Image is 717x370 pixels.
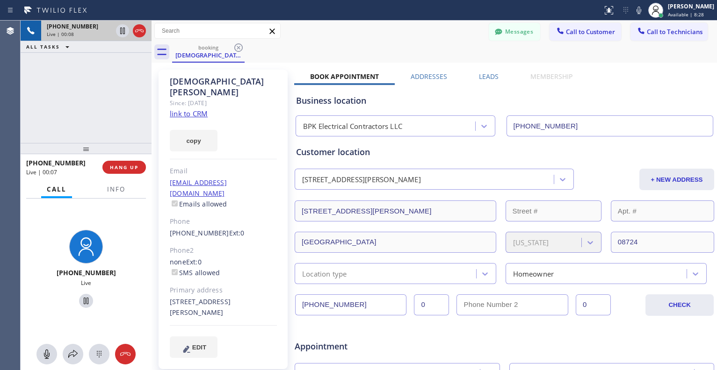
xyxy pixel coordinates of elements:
div: Phone2 [170,245,277,256]
span: HANG UP [110,164,138,171]
span: [PHONE_NUMBER] [26,158,86,167]
input: Search [155,23,280,38]
div: booking [173,44,244,51]
div: Email [170,166,277,177]
button: Open dialpad [89,344,109,364]
div: [STREET_ADDRESS][PERSON_NAME] [302,174,421,185]
input: Phone Number 2 [456,294,568,315]
input: Apt. # [611,200,714,221]
div: Customer location [296,146,713,158]
span: Live [81,279,91,287]
label: SMS allowed [170,268,220,277]
div: none [170,257,277,278]
div: Since: [DATE] [170,98,277,108]
button: CHECK [645,294,714,316]
input: Phone Number [507,115,714,136]
button: Hang up [133,24,146,37]
input: Emails allowed [172,200,178,206]
div: [PERSON_NAME] [668,2,714,10]
button: copy [170,130,217,151]
div: Haresh Patel [173,42,244,62]
button: Messages [489,23,540,41]
div: [STREET_ADDRESS][PERSON_NAME] [170,297,277,318]
button: Hang up [115,344,136,364]
span: Ext: 0 [186,257,202,266]
button: Info [101,180,131,199]
button: EDIT [170,336,217,358]
span: EDIT [192,344,206,351]
button: HANG UP [102,161,146,174]
input: Address [295,200,496,221]
div: [DEMOGRAPHIC_DATA] [PERSON_NAME] [170,76,277,98]
span: Live | 00:08 [47,31,74,37]
span: Appointment [295,340,433,353]
button: + NEW ADDRESS [639,169,714,190]
input: Ext. 2 [576,294,611,315]
span: [PHONE_NUMBER] [57,268,116,277]
div: Phone [170,216,277,227]
div: Primary address [170,285,277,296]
span: ALL TASKS [26,43,60,50]
button: Mute [36,344,57,364]
span: Info [107,185,125,193]
input: Ext. [414,294,449,315]
span: Call [47,185,66,193]
span: Available | 8:28 [668,11,704,18]
button: Hold Customer [79,294,93,308]
button: Call [41,180,72,199]
input: SMS allowed [172,269,178,275]
input: ZIP [611,232,714,253]
label: Membership [530,72,572,81]
button: Mute [632,4,645,17]
div: [DEMOGRAPHIC_DATA][PERSON_NAME] [173,51,244,59]
a: link to CRM [170,109,208,118]
label: Emails allowed [170,199,227,208]
label: Book Appointment [310,72,379,81]
button: Open directory [63,344,83,364]
input: Street # [506,200,601,221]
div: Homeowner [513,268,554,279]
input: Phone Number [295,294,406,315]
span: [PHONE_NUMBER] [47,22,98,30]
div: Business location [296,94,713,107]
div: Location type [302,268,347,279]
label: Addresses [411,72,447,81]
span: Call to Technicians [647,28,703,36]
button: Hold Customer [116,24,129,37]
input: City [295,232,496,253]
label: Leads [479,72,499,81]
button: Call to Customer [550,23,621,41]
span: Ext: 0 [229,228,245,237]
span: Live | 00:07 [26,168,57,176]
button: ALL TASKS [21,41,79,52]
a: [PHONE_NUMBER] [170,228,229,237]
a: [EMAIL_ADDRESS][DOMAIN_NAME] [170,178,227,198]
span: Call to Customer [566,28,615,36]
div: BPK Electrical Contractors LLC [303,121,402,132]
button: Call to Technicians [630,23,708,41]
